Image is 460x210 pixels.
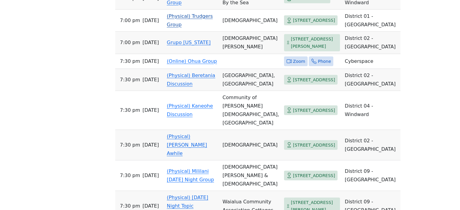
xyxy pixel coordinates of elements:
span: [DATE] [142,16,159,25]
span: [DATE] [142,57,159,66]
a: (Physical) Trudgers Group [167,13,213,27]
span: 7:30 PM [120,76,140,84]
a: (Physical) Beretania Discussion [167,73,215,87]
td: District 09 - [GEOGRAPHIC_DATA] [342,160,400,191]
td: District 02 - [GEOGRAPHIC_DATA] [342,69,400,91]
td: Cyberspace [342,54,400,69]
td: District 04 - Windward [342,91,400,130]
a: (Online) Ohua Group [167,58,217,64]
td: [DEMOGRAPHIC_DATA] [220,10,282,32]
td: District 02 - [GEOGRAPHIC_DATA] [342,32,400,54]
a: (Physical) Kaneohe Discussion [167,103,213,117]
span: 7:00 PM [120,38,140,47]
span: [DATE] [142,171,159,180]
span: 7:00 PM [120,16,140,25]
td: [GEOGRAPHIC_DATA], [GEOGRAPHIC_DATA] [220,69,282,91]
a: (Physical) Mililani [DATE] Night Group [167,168,214,183]
span: [STREET_ADDRESS][PERSON_NAME] [291,35,338,50]
span: [STREET_ADDRESS] [293,17,335,24]
td: [DEMOGRAPHIC_DATA][PERSON_NAME] [220,32,282,54]
span: Zoom [293,58,305,65]
td: [DEMOGRAPHIC_DATA][PERSON_NAME] & [DEMOGRAPHIC_DATA] [220,160,282,191]
span: [STREET_ADDRESS] [293,141,335,149]
span: 7:30 PM [120,171,140,180]
a: Grupo [US_STATE] [167,40,211,45]
span: [DATE] [142,76,159,84]
a: (Physical) [PERSON_NAME] Awhile [167,134,207,156]
td: District 02 - [GEOGRAPHIC_DATA] [342,130,400,160]
span: 7:30 PM [120,57,140,66]
span: Phone [318,58,331,65]
span: [DATE] [142,141,159,149]
td: District 01 - [GEOGRAPHIC_DATA] [342,10,400,32]
span: [STREET_ADDRESS] [293,172,335,179]
td: [DEMOGRAPHIC_DATA] [220,130,282,160]
span: 7:30 PM [120,141,140,149]
span: [STREET_ADDRESS] [293,107,335,114]
span: 7:30 PM [120,106,140,115]
span: [DATE] [142,38,159,47]
span: [STREET_ADDRESS] [293,76,335,84]
span: [DATE] [142,106,159,115]
td: Community of [PERSON_NAME][DEMOGRAPHIC_DATA], [GEOGRAPHIC_DATA] [220,91,282,130]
